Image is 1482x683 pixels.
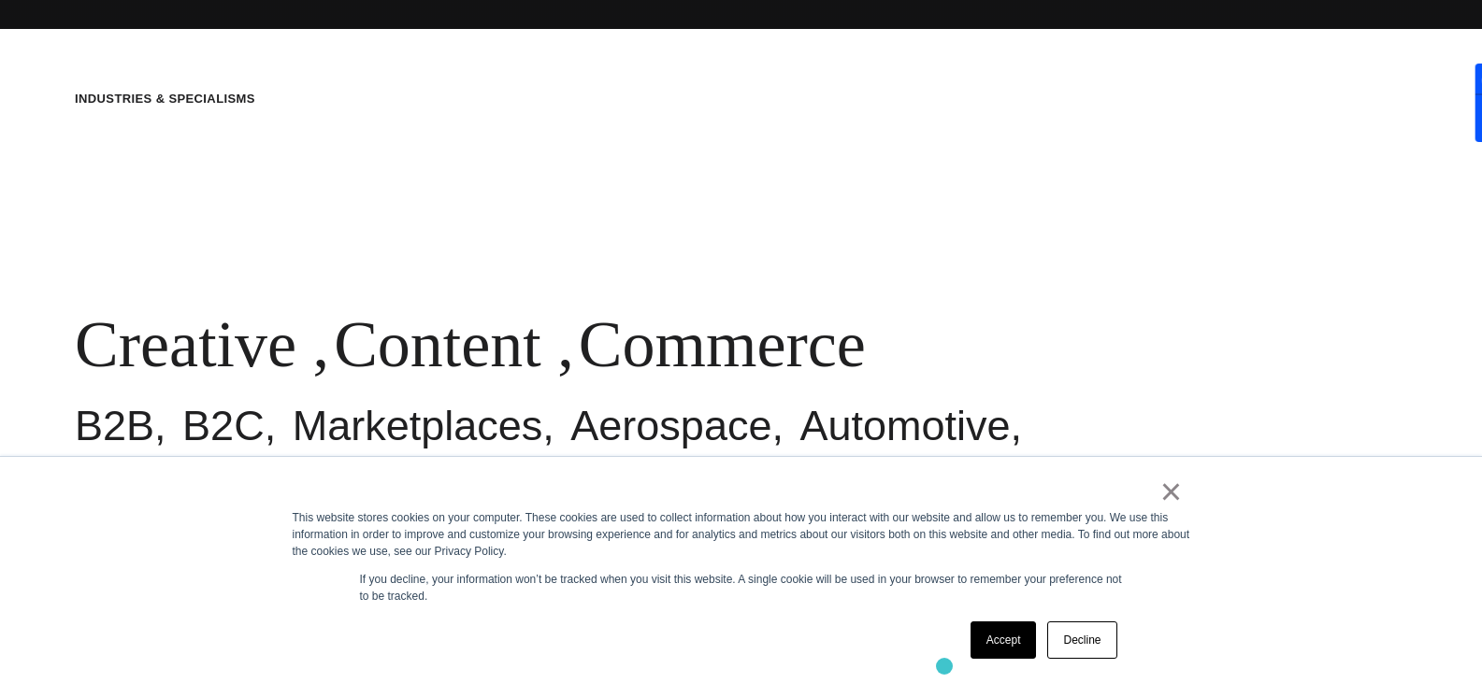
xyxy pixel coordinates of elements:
a: Content [334,308,541,380]
div: This website stores cookies on your computer. These cookies are used to collect information about... [293,509,1190,560]
a: B2C [182,401,265,448]
a: × [1160,483,1183,500]
a: Creative [75,308,296,380]
a: Aerospace [570,401,771,448]
div: Industries & Specialisms [75,90,255,108]
span: , [313,308,330,380]
a: Automotive [799,401,1010,448]
p: If you decline, your information won’t be tracked when you visit this website. A single cookie wi... [360,571,1123,605]
a: Marketplaces [293,401,543,448]
a: Accept [971,621,1037,659]
a: B2B [75,401,154,448]
span: , [557,308,574,380]
a: Decline [1047,621,1116,659]
a: Commerce [579,308,866,380]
